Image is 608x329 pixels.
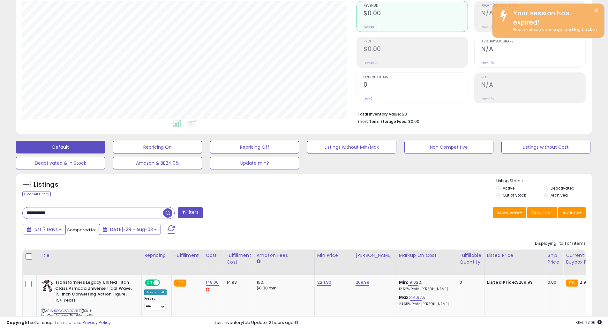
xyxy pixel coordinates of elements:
[210,157,299,169] button: Update min?
[481,81,585,90] h2: N/A
[364,4,468,8] span: Revenue
[551,192,568,198] label: Archived
[460,280,479,285] div: 0
[487,252,542,259] div: Listed Price
[34,180,58,189] h5: Listings
[159,280,169,286] span: OFF
[356,279,370,286] a: 269.99
[396,250,457,275] th: The percentage added to the cost of goods (COGS) that forms the calculator for Min & Max prices.
[493,207,526,218] button: Save View
[527,207,557,218] button: Columns
[99,224,161,235] button: [DATE]-28 - Aug-03
[317,279,332,286] a: 224.80
[227,252,251,265] div: Fulfillment Cost
[481,45,585,54] h2: N/A
[113,141,202,153] button: Repricing On
[55,319,82,325] a: Terms of Use
[408,279,418,286] a: 19.02
[548,252,560,265] div: Ship Price
[174,252,200,259] div: Fulfillment
[54,308,78,314] a: B0CG2GGRVB
[481,25,494,29] small: Prev: N/A
[496,178,592,184] p: Listing States:
[487,280,540,285] div: $269.99
[558,207,586,218] button: Actions
[178,207,203,218] button: Filters
[487,279,516,285] b: Listed Price:
[481,4,585,8] span: Profit [PERSON_NAME]
[108,226,153,233] span: [DATE]-28 - Aug-03
[356,252,394,259] div: [PERSON_NAME]
[594,6,599,14] button: ×
[481,61,494,65] small: Prev: N/A
[566,252,599,265] div: Current Buybox Price
[508,9,599,27] div: Your session has expired!
[364,45,468,54] h2: $0.00
[257,285,310,291] div: $0.30 min
[146,280,154,286] span: ON
[399,252,454,259] div: Markup on Cost
[399,302,452,306] p: 24.65% Profit [PERSON_NAME]
[399,279,409,285] b: Min:
[548,280,558,285] div: 0.00
[408,118,419,124] span: $0.00
[364,10,468,18] h2: $0.00
[364,97,372,101] small: Prev: 0
[508,27,599,33] div: Please refresh your page and log back in
[481,97,494,101] small: Prev: N/A
[210,141,299,153] button: Repricing Off
[41,308,94,318] span: | SKU: HasTranArmadaTidalWave19in
[206,252,221,259] div: Cost
[357,111,401,117] b: Total Inventory Value:
[206,279,219,286] a: 148.00
[307,141,396,153] button: Listings without Min/Max
[535,241,586,247] div: Displaying 1 to 1 of 1 items
[144,252,169,259] div: Repricing
[551,185,574,191] label: Deactivated
[481,40,585,43] span: Avg. Buybox Share
[481,10,585,18] h2: N/A
[227,280,249,285] div: 14.93
[364,76,468,79] span: Ordered Items
[6,320,111,326] div: seller snap | |
[23,224,66,235] button: Last 7 Days
[481,76,585,79] span: ROI
[22,191,51,197] div: Clear All Filters
[83,319,111,325] a: Privacy Policy
[33,226,58,233] span: Last 7 Days
[215,320,602,326] div: Last InventoryLab Update: 2 hours ago.
[364,61,379,65] small: Prev: $0.00
[16,157,105,169] button: Deactivated & In Stock
[257,259,260,265] small: Amazon Fees.
[399,294,410,300] b: Max:
[144,289,167,295] div: Amazon AI
[67,227,96,233] span: Compared to:
[503,192,526,198] label: Out of Stock
[16,141,105,153] button: Default
[364,81,468,90] h2: 0
[501,141,590,153] button: Listings without Cost
[576,319,602,325] span: 2025-08-12 17:06 GMT
[55,280,133,305] b: Transformers Legacy United Titan Class Armada Universe Tidal Wave, 19-inch Converting Action Figu...
[317,252,350,259] div: Min Price
[113,157,202,169] button: Amazon & BB24 0%
[580,279,592,285] span: 219.97
[41,280,54,292] img: 41TIDmZZTEL._SL40_.jpg
[257,280,310,285] div: 15%
[364,25,379,29] small: Prev: $0.00
[410,294,422,301] a: 44.97
[364,40,468,43] span: Profit
[503,185,514,191] label: Active
[6,319,30,325] strong: Copyright
[174,280,186,287] small: FBA
[399,295,452,306] div: %
[566,280,578,287] small: FBA
[531,209,552,216] span: Columns
[404,141,493,153] button: Non Competitive
[257,252,312,259] div: Amazon Fees
[357,119,407,124] b: Short Term Storage Fees:
[460,252,482,265] div: Fulfillable Quantity
[399,287,452,291] p: 12.52% Profit [PERSON_NAME]
[357,110,581,117] li: $0
[144,296,167,311] div: Preset:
